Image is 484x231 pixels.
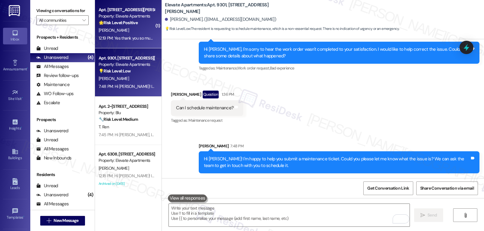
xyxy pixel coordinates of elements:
[99,157,155,164] div: Property: Elevate Apartments
[463,213,468,218] i: 
[99,84,431,89] div: 7:48 PM: Hi [PERSON_NAME]! I'm happy to help you submit a maintenance ticket. Could you please le...
[99,68,131,74] strong: 💡 Risk Level: Low
[3,87,27,104] a: Site Visit •
[36,91,74,97] div: WO Follow-ups
[3,146,27,163] a: Buildings
[36,6,89,15] label: Viewing conversations for
[171,116,243,125] div: Tagged as:
[99,132,463,137] div: 7:45 PM: Hi [PERSON_NAME], I understand that work order 3986839 was not completed to your satisfa...
[420,213,425,218] i: 
[416,181,478,195] button: Share Conversation via email
[39,15,79,25] input: All communities
[99,124,109,130] span: T. Ren
[36,183,58,189] div: Unread
[36,54,68,61] div: Unanswered
[204,46,470,59] div: Hi [PERSON_NAME], I'm sorry to hear the work order wasn't completed to your satisfaction. I would...
[36,63,69,70] div: All Messages
[22,96,23,100] span: •
[36,192,68,198] div: Unanswered
[3,28,27,44] a: Inbox
[30,117,95,123] div: Prospects
[21,125,22,130] span: •
[3,176,27,193] a: Leads
[99,61,155,68] div: Property: Elevate Apartments
[99,173,432,178] div: 12:18 PM: Hi [PERSON_NAME]! I'm checking in on your latest work order (Dishwasher still leaking, ...
[99,55,155,61] div: Apt. 9301, [STREET_ADDRESS][PERSON_NAME]
[98,180,155,188] div: Archived on [DATE]
[40,216,85,226] button: New Message
[176,105,234,111] div: Can I schedule maintenance?
[36,72,79,79] div: Review follow-ups
[99,35,161,41] div: 12:19 PM: Yes thank you so much 🙏
[30,172,95,178] div: Residents
[36,45,58,52] div: Unread
[86,53,95,62] div: (4)
[36,82,70,88] div: Maintenance
[27,66,28,70] span: •
[414,208,443,222] button: Send
[171,91,243,100] div: [PERSON_NAME]
[99,103,155,110] div: Apt. 2~[STREET_ADDRESS]
[420,185,474,191] span: Share Conversation via email
[99,27,129,33] span: [PERSON_NAME]
[203,91,219,98] div: Question
[36,128,68,134] div: Unanswered
[220,91,234,98] div: 1:36 PM
[216,66,237,71] span: Maintenance ,
[23,214,24,219] span: •
[229,143,243,149] div: 7:48 PM
[86,190,95,200] div: (4)
[47,218,51,223] i: 
[99,151,155,157] div: Apt. 6308, [STREET_ADDRESS][PERSON_NAME]
[367,185,409,191] span: Get Conversation Link
[363,181,413,195] button: Get Conversation Link
[36,100,60,106] div: Escalate
[99,20,138,25] strong: 🌟 Risk Level: Positive
[30,34,95,40] div: Prospects + Residents
[270,66,294,71] span: Bad experience
[427,212,437,218] span: Send
[237,66,270,71] span: Work order request ,
[99,13,155,19] div: Property: Elevate Apartments
[188,118,222,123] span: Maintenance request
[165,26,190,31] strong: 💡 Risk Level: Low
[199,64,479,72] div: Tagged as:
[9,5,21,16] img: ResiDesk Logo
[204,156,470,169] div: Hi [PERSON_NAME]! I'm happy to help you submit a maintenance ticket. Could you please let me know...
[36,146,69,152] div: All Messages
[99,117,138,122] strong: 🔧 Risk Level: Medium
[36,155,71,161] div: New Inbounds
[54,217,78,224] span: New Message
[3,117,27,133] a: Insights •
[36,137,58,143] div: Unread
[99,7,155,13] div: Apt. [STREET_ADDRESS][PERSON_NAME]
[3,206,27,222] a: Templates •
[165,2,286,15] b: Elevate Apartments: Apt. 9301, [STREET_ADDRESS][PERSON_NAME]
[82,18,86,23] i: 
[165,16,276,23] div: [PERSON_NAME]. ([EMAIL_ADDRESS][DOMAIN_NAME])
[99,76,129,81] span: [PERSON_NAME]
[169,204,410,226] textarea: To enrich screen reader interactions, please activate Accessibility in Grammarly extension settings
[165,26,399,32] span: : The resident is requesting to schedule maintenance, which is a non-essential request. There is ...
[99,110,155,116] div: Property: Blu
[36,201,69,207] div: All Messages
[199,143,479,151] div: [PERSON_NAME]
[99,165,129,171] span: [PERSON_NAME]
